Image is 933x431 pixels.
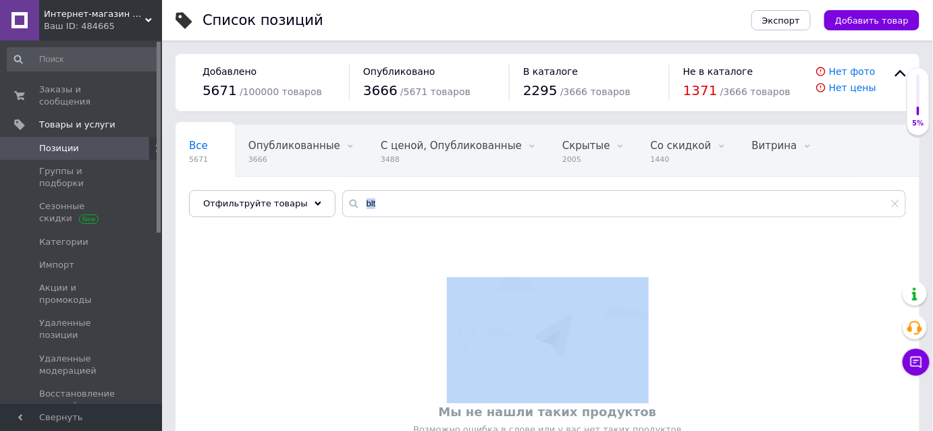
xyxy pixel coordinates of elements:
[203,66,257,77] span: Добавлено
[752,140,797,152] span: Витрина
[39,200,125,225] span: Сезонные скидки
[829,66,876,77] a: Нет фото
[381,154,522,165] span: 3488
[182,403,913,420] div: Мы не нашли таких продуктов
[189,140,208,152] span: Все
[720,86,791,97] span: / 3666 товаров
[342,190,906,217] input: Поиск по названию позиции, артикулу и поисковым запросам
[683,82,718,98] span: 1371
[39,388,125,412] span: Восстановление позиций
[400,86,471,97] span: / 5671 товаров
[39,282,125,306] span: Акции и промокоды
[39,84,125,108] span: Заказы и сообщения
[248,140,340,152] span: Опубликованные
[189,154,208,165] span: 5671
[203,198,308,208] span: Отфильтруйте товары
[39,165,125,190] span: Группы и подборки
[363,82,398,98] span: 3666
[39,317,125,341] span: Удаленные позиции
[829,82,876,93] a: Нет цены
[203,82,237,98] span: 5671
[523,66,578,77] span: В каталоге
[651,154,712,165] span: 1440
[203,13,323,28] div: Список позиций
[39,353,125,377] span: Удаленные модерацией
[447,277,649,373] img: Ничего не найдено
[189,191,232,203] span: С ценой
[751,10,811,30] button: Экспорт
[7,47,159,71] input: Поиск
[363,66,435,77] span: Опубликовано
[39,236,88,248] span: Категории
[835,16,909,26] span: Добавить товар
[762,16,800,26] span: Экспорт
[651,140,712,152] span: Со скидкой
[824,10,919,30] button: Добавить товар
[44,8,145,20] span: Интернет-магазин Строй Дом
[562,154,610,165] span: 2005
[683,66,753,77] span: Не в каталоге
[560,86,631,97] span: / 3666 товаров
[44,20,162,32] div: Ваш ID: 484665
[562,140,610,152] span: Скрытые
[523,82,558,98] span: 2295
[903,349,930,376] button: Чат с покупателем
[39,119,115,131] span: Товары и услуги
[907,119,929,128] div: 5%
[248,154,340,165] span: 3666
[39,142,79,154] span: Позиции
[381,140,522,152] span: С ценой, Опубликованные
[39,259,74,271] span: Импорт
[240,86,322,97] span: / 100000 товаров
